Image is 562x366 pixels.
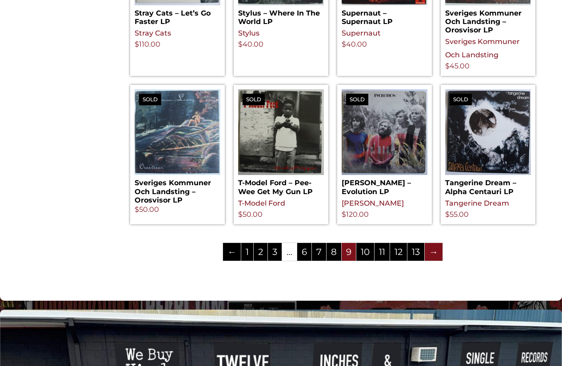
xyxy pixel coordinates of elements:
span: $ [135,40,139,48]
a: Page 3 [268,243,282,261]
a: Page 13 [407,243,424,261]
nav: Product Pagination [130,242,535,265]
h2: Supernaut – Supernaut LP [342,5,427,26]
span: $ [238,210,243,219]
a: Tangerine Dream [445,199,509,207]
bdi: 55.00 [445,210,469,219]
a: Page 7 [312,243,326,261]
span: $ [238,40,243,48]
img: Tamam Shud – Evolution LP [342,89,427,175]
a: SoldSveriges Kommuner Och Landsting – Orosvisor LP $50.00 [135,89,220,215]
a: Page 8 [327,243,341,261]
bdi: 110.00 [135,40,160,48]
bdi: 50.00 [135,205,159,214]
a: Page 2 [254,243,267,261]
a: SoldTangerine Dream – Alpha Centauri LP [445,89,531,195]
span: $ [445,62,450,70]
img: T-Model Ford – Pee-Wee Get My Gun LP [238,89,324,175]
h2: Stylus – Where In The World LP [238,5,324,26]
a: Stylus [238,29,259,37]
a: Page 10 [356,243,374,261]
bdi: 40.00 [342,40,367,48]
span: … [282,243,297,261]
a: Sveriges Kommuner Och Landsting [445,37,520,59]
bdi: 50.00 [238,210,263,219]
a: ← [223,243,241,261]
h2: Sveriges Kommuner Och Landsting – Orosvisor LP [445,5,531,35]
img: Tangerine Dream – Alpha Centauri LP [445,89,531,175]
h2: Sveriges Kommuner Och Landsting – Orosvisor LP [135,175,220,204]
a: Sold[PERSON_NAME] – Evolution LP [342,89,427,195]
a: Page 1 [241,243,253,261]
h2: Tangerine Dream – Alpha Centauri LP [445,175,531,195]
span: Page 9 [342,243,356,261]
span: $ [445,210,450,219]
bdi: 45.00 [445,62,470,70]
span: $ [342,210,346,219]
a: Stray Cats [135,29,171,37]
a: Page 11 [375,243,390,261]
span: $ [342,40,346,48]
span: $ [135,205,139,214]
h2: T-Model Ford – Pee-Wee Get My Gun LP [238,175,324,195]
a: Page 6 [297,243,311,261]
bdi: 120.00 [342,210,369,219]
a: Supernaut [342,29,381,37]
span: Sold [139,94,161,105]
a: SoldT-Model Ford – Pee-Wee Get My Gun LP [238,89,324,195]
bdi: 40.00 [238,40,263,48]
a: → [425,243,442,261]
h2: [PERSON_NAME] – Evolution LP [342,175,427,195]
span: Sold [450,94,472,105]
a: T-Model Ford [238,199,285,207]
span: Sold [243,94,265,105]
span: Sold [346,94,368,105]
a: [PERSON_NAME] [342,199,404,207]
h2: Stray Cats – Let’s Go Faster LP [135,5,220,26]
a: Page 12 [390,243,407,261]
img: Sveriges Kommuner Och Landsting – Orosvisor LP [135,89,220,175]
